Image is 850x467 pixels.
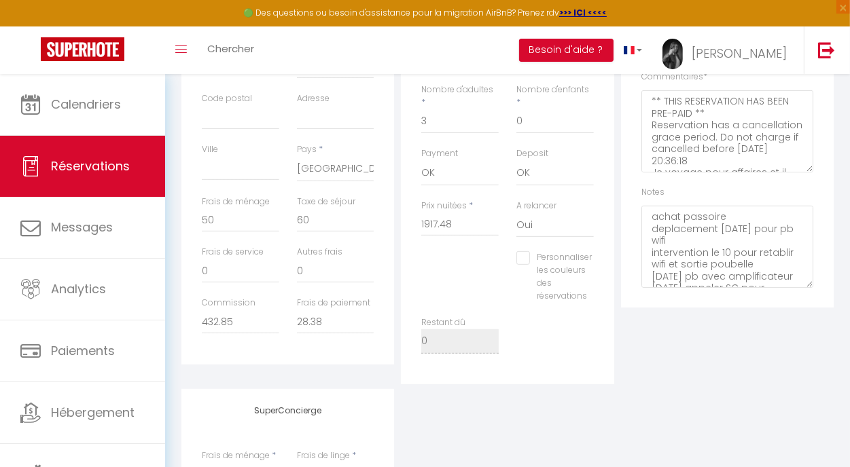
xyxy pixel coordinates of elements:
label: Code postal [202,92,252,105]
label: Frais de linge [297,449,350,462]
span: Messages [51,219,113,236]
label: Prix nuitées [421,200,467,212]
label: A relancer [516,200,556,212]
span: Chercher [207,41,254,56]
span: Réservations [51,157,130,174]
label: Restant dû [421,316,465,329]
label: Commission [202,297,255,310]
label: Payment [421,147,458,160]
a: Chercher [197,26,264,74]
label: Pays [297,143,317,156]
span: [PERSON_NAME] [692,45,787,62]
label: Personnaliser les couleurs des réservations [530,251,592,302]
label: Ville [202,143,218,156]
label: Frais de paiement [297,297,370,310]
label: Frais de service [202,246,264,259]
label: Commentaires [641,71,707,83]
img: logout [818,41,835,58]
label: Adresse [297,92,330,105]
label: Taxe de séjour [297,195,355,208]
label: Autres frais [297,246,342,259]
label: Notes [641,186,665,199]
a: >>> ICI <<<< [559,7,607,18]
label: Deposit [516,147,548,160]
span: Calendriers [51,96,121,113]
label: Frais de ménage [202,449,270,462]
img: Super Booking [41,37,124,61]
h4: SuperConcierge [202,406,374,415]
img: ... [662,39,683,69]
span: Paiements [51,342,115,359]
label: Nombre d'enfants [516,83,589,96]
a: ... [PERSON_NAME] [652,26,804,74]
button: Besoin d'aide ? [519,39,614,62]
span: Analytics [51,280,106,297]
span: Hébergement [51,404,135,421]
label: Nombre d'adultes [421,83,493,96]
label: Frais de ménage [202,195,270,208]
